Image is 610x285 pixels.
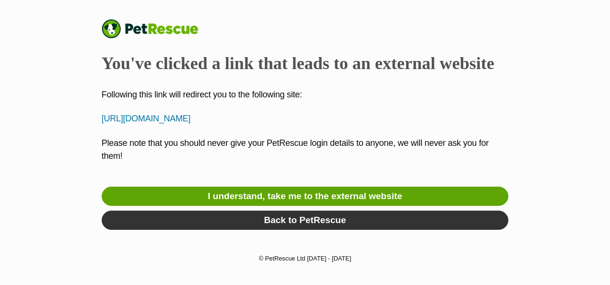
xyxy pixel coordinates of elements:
[102,112,508,125] p: [URL][DOMAIN_NAME]
[102,211,508,230] a: Back to PetRescue
[259,255,351,262] small: © PetRescue Ltd [DATE] - [DATE]
[102,187,508,206] a: I understand, take me to the external website
[102,53,508,74] h2: You've clicked a link that leads to an external website
[102,88,508,101] p: Following this link will redirect you to the following site:
[102,137,508,176] p: Please note that you should never give your PetRescue login details to anyone, we will never ask ...
[102,19,208,38] a: PetRescue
